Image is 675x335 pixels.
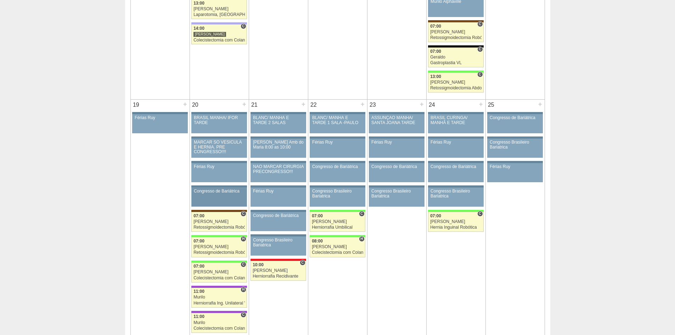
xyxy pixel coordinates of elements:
[193,289,204,294] span: 11:00
[430,30,482,34] div: [PERSON_NAME]
[251,161,306,163] div: Key: Aviso
[430,219,482,224] div: [PERSON_NAME]
[428,73,483,93] a: C 13:00 [PERSON_NAME] Retossigmoidectomia Abdominal
[369,188,424,207] a: Congresso Brasileiro Bariatrica
[251,234,306,236] div: Key: Aviso
[428,163,483,182] a: Congresso de Bariátrica
[241,211,246,217] span: Consultório
[253,213,304,218] div: Congresso de Bariátrica
[241,23,246,29] span: Consultório
[253,262,264,267] span: 10:00
[419,100,425,109] div: +
[428,114,483,133] a: BRASIL CURINGA/ MANHÃ E TARDE
[253,238,304,247] div: Congresso Brasileiro Bariatrica
[251,259,306,261] div: Key: Assunção
[191,311,247,313] div: Key: IFOR
[131,100,142,110] div: 19
[193,264,204,269] span: 07:00
[369,161,424,163] div: Key: Aviso
[251,112,306,114] div: Key: Aviso
[430,74,441,79] span: 13:00
[310,139,365,158] a: Férias Ruy
[312,164,363,169] div: Congresso de Bariátrica
[428,210,483,212] div: Key: Brasil
[428,45,483,48] div: Key: Blanc
[191,161,247,163] div: Key: Aviso
[191,237,247,257] a: H 07:00 [PERSON_NAME] Retossigmoidectomia Robótica
[431,164,481,169] div: Congresso de Bariátrica
[191,210,247,212] div: Key: Santa Joana
[135,116,185,120] div: Férias Ruy
[310,161,365,163] div: Key: Aviso
[428,71,483,73] div: Key: Brasil
[193,250,245,255] div: Retossigmoidectomia Robótica
[310,235,365,237] div: Key: Brasil
[428,139,483,158] a: Férias Ruy
[310,185,365,188] div: Key: Aviso
[431,189,481,198] div: Congresso Brasileiro Bariatrica
[312,239,323,244] span: 08:00
[191,114,247,133] a: BRASIL MANHÃ/ IFOR TARDE
[193,270,245,274] div: [PERSON_NAME]
[193,295,245,300] div: Murilo
[430,225,482,230] div: Hernia Inguinal Robótica
[430,61,482,65] div: Gastroplastia VL
[428,20,483,22] div: Key: Santa Joana
[249,100,260,110] div: 21
[191,261,247,263] div: Key: Brasil
[182,100,188,109] div: +
[191,286,247,288] div: Key: IFOR
[191,263,247,283] a: C 07:00 [PERSON_NAME] Colecistectomia com Colangiografia VL
[191,212,247,232] a: C 07:00 [PERSON_NAME] Retossigmoidectomia Robótica
[253,189,304,194] div: Férias Ruy
[430,80,482,85] div: [PERSON_NAME]
[241,262,246,267] span: Consultório
[300,100,306,109] div: +
[369,136,424,139] div: Key: Aviso
[191,24,247,44] a: C 14:00 [PERSON_NAME] Colecistectomia com Colangiografia VL
[251,188,306,207] a: Férias Ruy
[428,188,483,207] a: Congresso Brasileiro Bariatrica
[428,48,483,67] a: C 07:00 Geraldo Gastroplastia VL
[477,21,483,27] span: Consultório
[191,188,247,207] a: Congresso de Bariátrica
[430,35,482,40] div: Retossigmoidectomia Robótica
[428,185,483,188] div: Key: Aviso
[312,189,363,198] div: Congresso Brasileiro Bariatrica
[191,235,247,237] div: Key: Brasil
[193,276,245,280] div: Colecistectomia com Colangiografia VL
[312,225,363,230] div: Herniorrafia Umbilical
[194,116,244,125] div: BRASIL MANHÃ/ IFOR TARDE
[369,112,424,114] div: Key: Aviso
[190,100,201,110] div: 20
[310,237,365,257] a: H 08:00 [PERSON_NAME] Colecistectomia com Colangiografia VL
[310,163,365,182] a: Congresso de Bariátrica
[369,185,424,188] div: Key: Aviso
[241,100,247,109] div: +
[253,116,304,125] div: BLANC/ MANHÃ E TARDE 2 SALAS
[430,213,441,218] span: 07:00
[251,212,306,231] a: Congresso de Bariátrica
[359,236,364,242] span: Hospital
[253,274,304,279] div: Herniorrafia Recidivante
[312,140,363,145] div: Férias Ruy
[253,164,304,174] div: NAO MARCAR CIRURGIA PRECONGRESSO!!!
[369,163,424,182] a: Congresso de Bariátrica
[428,212,483,232] a: C 07:00 [PERSON_NAME] Hernia Inguinal Robótica
[371,164,422,169] div: Congresso de Bariátrica
[253,268,304,273] div: [PERSON_NAME]
[312,219,363,224] div: [PERSON_NAME]
[428,22,483,42] a: C 07:00 [PERSON_NAME] Retossigmoidectomia Robótica
[193,38,245,43] div: Colecistectomia com Colangiografia VL
[193,225,245,230] div: Retossigmoidectomia Robótica
[193,301,245,306] div: Herniorrafia Ing. Unilateral VL
[427,100,438,110] div: 24
[191,163,247,182] a: Férias Ruy
[193,26,204,31] span: 14:00
[428,112,483,114] div: Key: Aviso
[490,116,540,120] div: Congresso de Bariátrica
[487,112,542,114] div: Key: Aviso
[369,114,424,133] a: ASSUNÇÃO MANHÃ/ SANTA JOANA TARDE
[191,185,247,188] div: Key: Aviso
[310,212,365,232] a: C 07:00 [PERSON_NAME] Herniorrafia Umbilical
